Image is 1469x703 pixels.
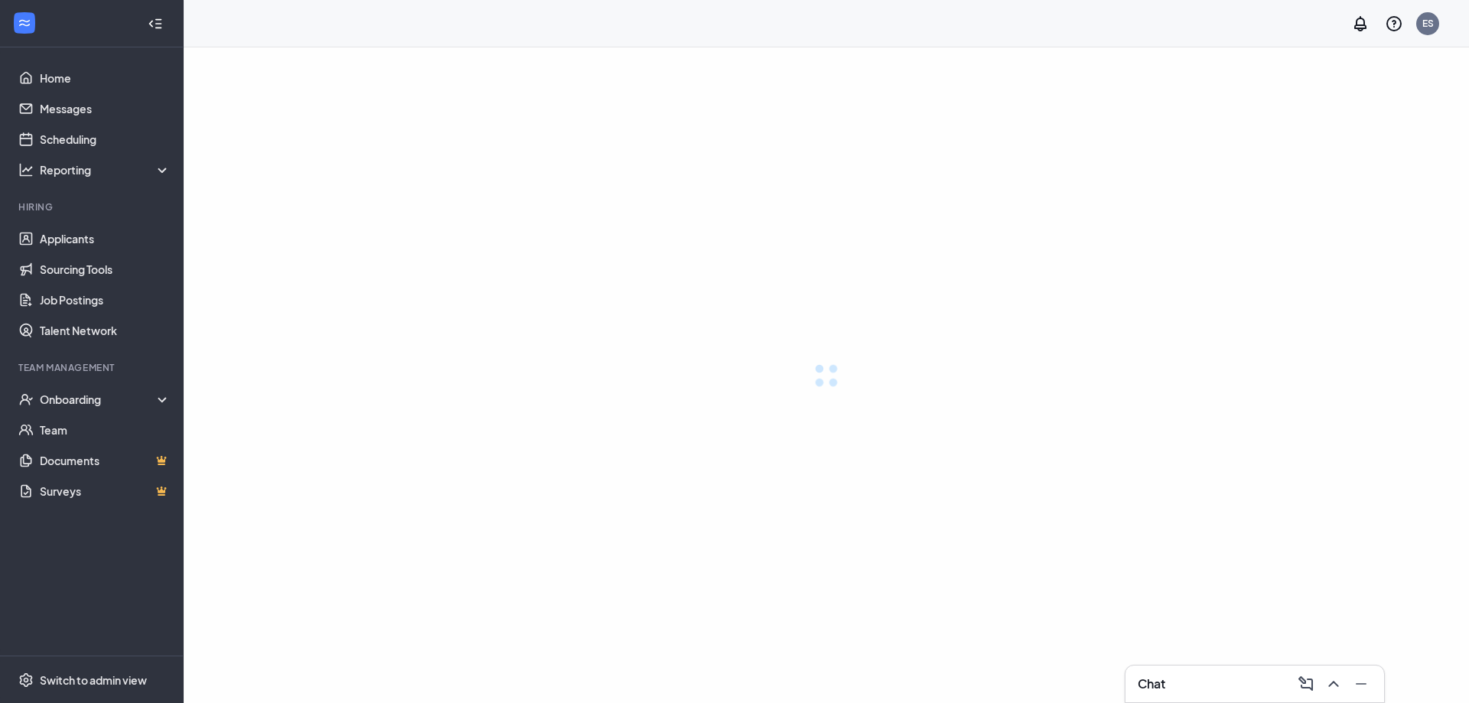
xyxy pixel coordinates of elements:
[18,200,168,213] div: Hiring
[18,361,168,374] div: Team Management
[40,63,171,93] a: Home
[1352,675,1370,693] svg: Minimize
[40,415,171,445] a: Team
[1138,675,1165,692] h3: Chat
[40,445,171,476] a: DocumentsCrown
[18,392,34,407] svg: UserCheck
[40,392,171,407] div: Onboarding
[1422,17,1434,30] div: ES
[40,223,171,254] a: Applicants
[148,16,163,31] svg: Collapse
[1320,672,1344,696] button: ChevronUp
[1347,672,1372,696] button: Minimize
[40,315,171,346] a: Talent Network
[40,124,171,155] a: Scheduling
[1297,675,1315,693] svg: ComposeMessage
[18,672,34,688] svg: Settings
[1351,15,1370,33] svg: Notifications
[40,476,171,506] a: SurveysCrown
[40,254,171,285] a: Sourcing Tools
[1292,672,1317,696] button: ComposeMessage
[1324,675,1343,693] svg: ChevronUp
[40,672,147,688] div: Switch to admin view
[17,15,32,31] svg: WorkstreamLogo
[40,93,171,124] a: Messages
[1385,15,1403,33] svg: QuestionInfo
[40,285,171,315] a: Job Postings
[40,162,171,177] div: Reporting
[18,162,34,177] svg: Analysis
